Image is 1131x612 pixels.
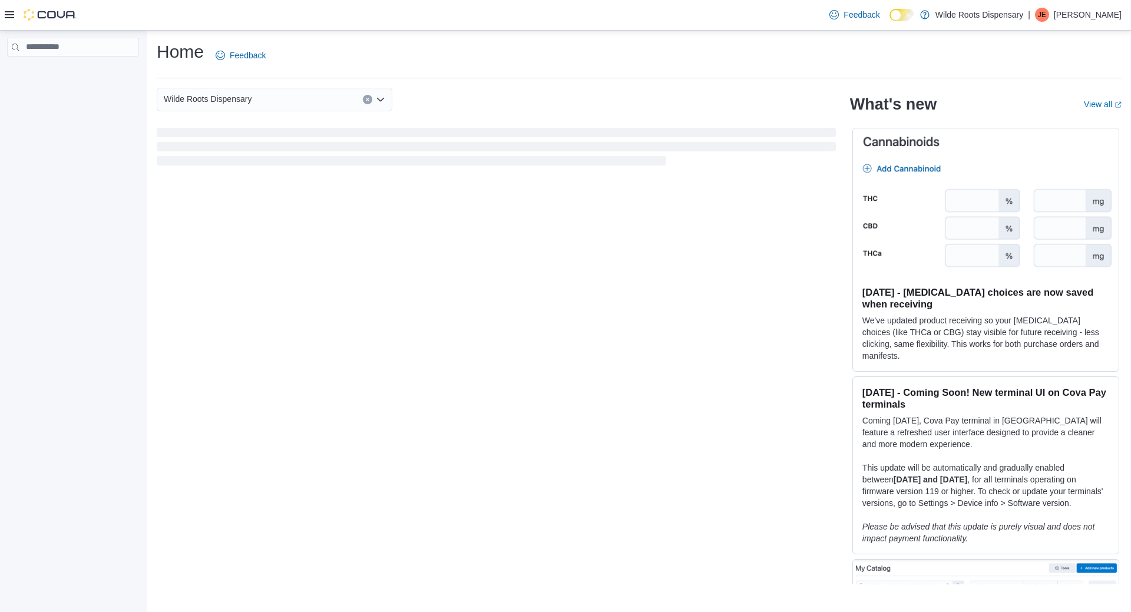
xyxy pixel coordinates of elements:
[1054,8,1122,22] p: [PERSON_NAME]
[935,8,1023,22] p: Wilde Roots Dispensary
[211,44,270,67] a: Feedback
[862,315,1109,362] p: We've updated product receiving so your [MEDICAL_DATA] choices (like THCa or CBG) stay visible fo...
[850,95,937,114] h2: What's new
[889,9,914,21] input: Dark Mode
[24,9,77,21] img: Cova
[157,130,836,168] span: Loading
[164,92,252,106] span: Wilde Roots Dispensary
[1028,8,1030,22] p: |
[1038,8,1046,22] span: JE
[862,522,1095,543] em: Please be advised that this update is purely visual and does not impact payment functionality.
[7,59,139,87] nav: Complex example
[230,49,266,61] span: Feedback
[363,95,372,104] button: Clear input
[862,462,1109,509] p: This update will be automatically and gradually enabled between , for all terminals operating on ...
[376,95,385,104] button: Open list of options
[1084,100,1122,109] a: View allExternal link
[157,40,204,64] h1: Home
[889,21,890,22] span: Dark Mode
[825,3,884,27] a: Feedback
[862,386,1109,410] h3: [DATE] - Coming Soon! New terminal UI on Cova Pay terminals
[1035,8,1049,22] div: Joe Ennis
[894,475,967,484] strong: [DATE] and [DATE]
[862,286,1109,310] h3: [DATE] - [MEDICAL_DATA] choices are now saved when receiving
[862,415,1109,450] p: Coming [DATE], Cova Pay terminal in [GEOGRAPHIC_DATA] will feature a refreshed user interface des...
[1115,101,1122,108] svg: External link
[844,9,879,21] span: Feedback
